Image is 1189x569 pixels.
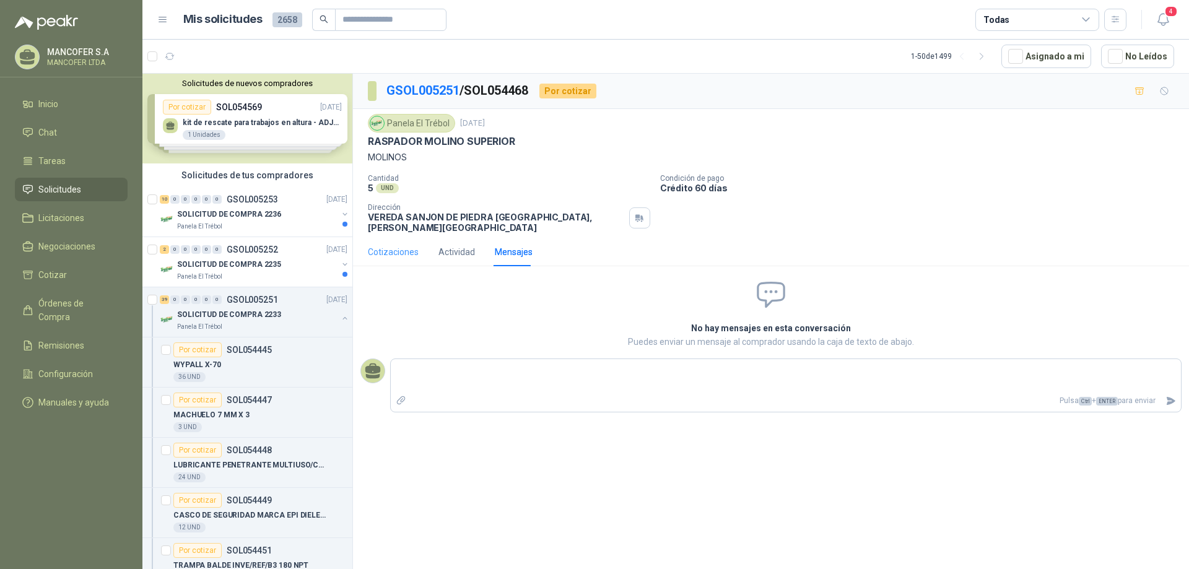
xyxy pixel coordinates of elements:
[38,297,116,324] span: Órdenes de Compra
[142,438,352,488] a: Por cotizarSOL054448LUBRICANTE PENETRANTE MULTIUSO/CRC 3-3624 UND
[173,422,202,432] div: 3 UND
[202,195,211,204] div: 0
[368,135,515,148] p: RASPADOR MOLINO SUPERIOR
[368,174,650,183] p: Cantidad
[202,295,211,304] div: 0
[15,149,128,173] a: Tareas
[170,295,180,304] div: 0
[1152,9,1174,31] button: 4
[15,362,128,386] a: Configuración
[170,195,180,204] div: 0
[177,259,281,271] p: SOLICITUD DE COMPRA 2235
[368,203,624,212] p: Dirección
[542,335,1000,349] p: Puedes enviar un mensaje al comprador usando la caja de texto de abajo.
[272,12,302,27] span: 2658
[376,183,399,193] div: UND
[191,195,201,204] div: 0
[1101,45,1174,68] button: No Leídos
[1001,45,1091,68] button: Asignado a mi
[173,510,328,521] p: CASCO DE SEGURIDAD MARCA EPI DIELETRICO
[15,235,128,258] a: Negociaciones
[173,359,221,371] p: WYPALL X-70
[177,309,281,321] p: SOLICITUD DE COMPRA 2233
[147,79,347,88] button: Solicitudes de nuevos compradores
[173,493,222,508] div: Por cotizar
[160,212,175,227] img: Company Logo
[911,46,991,66] div: 1 - 50 de 1499
[160,195,169,204] div: 10
[15,178,128,201] a: Solicitudes
[38,396,109,409] span: Manuales y ayuda
[1161,390,1181,412] button: Enviar
[15,391,128,414] a: Manuales y ayuda
[173,409,250,421] p: MACHUELO 7 MM X 3
[386,83,459,98] a: GSOL005251
[173,459,328,471] p: LUBRICANTE PENETRANTE MULTIUSO/CRC 3-36
[212,295,222,304] div: 0
[38,240,95,253] span: Negociaciones
[177,222,222,232] p: Panela El Trébol
[142,488,352,538] a: Por cotizarSOL054449CASCO DE SEGURIDAD MARCA EPI DIELETRICO12 UND
[227,295,278,304] p: GSOL005251
[173,543,222,558] div: Por cotizar
[412,390,1161,412] p: Pulsa + para enviar
[368,114,455,132] div: Panela El Trébol
[38,339,84,352] span: Remisiones
[160,262,175,277] img: Company Logo
[15,92,128,116] a: Inicio
[660,183,1184,193] p: Crédito 60 días
[15,334,128,357] a: Remisiones
[326,194,347,206] p: [DATE]
[326,244,347,256] p: [DATE]
[191,295,201,304] div: 0
[173,372,206,382] div: 36 UND
[142,163,352,187] div: Solicitudes de tus compradores
[191,245,201,254] div: 0
[173,472,206,482] div: 24 UND
[212,245,222,254] div: 0
[177,209,281,220] p: SOLICITUD DE COMPRA 2236
[539,84,596,98] div: Por cotizar
[38,367,93,381] span: Configuración
[983,13,1009,27] div: Todas
[170,245,180,254] div: 0
[160,192,350,232] a: 10 0 0 0 0 0 GSOL005253[DATE] Company LogoSOLICITUD DE COMPRA 2236Panela El Trébol
[1079,397,1092,406] span: Ctrl
[142,337,352,388] a: Por cotizarSOL054445WYPALL X-7036 UND
[542,321,1000,335] h2: No hay mensajes en esta conversación
[47,48,124,56] p: MANCOFER S.A
[177,322,222,332] p: Panela El Trébol
[183,11,263,28] h1: Mis solicitudes
[391,390,412,412] label: Adjuntar archivos
[38,211,84,225] span: Licitaciones
[202,245,211,254] div: 0
[173,393,222,407] div: Por cotizar
[142,388,352,438] a: Por cotizarSOL054447MACHUELO 7 MM X 33 UND
[15,206,128,230] a: Licitaciones
[227,446,272,454] p: SOL054448
[15,292,128,329] a: Órdenes de Compra
[386,81,529,100] p: / SOL054468
[181,245,190,254] div: 0
[368,150,1174,164] p: MOLINOS
[38,154,66,168] span: Tareas
[38,268,67,282] span: Cotizar
[370,116,384,130] img: Company Logo
[173,342,222,357] div: Por cotizar
[438,245,475,259] div: Actividad
[227,245,278,254] p: GSOL005252
[1096,397,1118,406] span: ENTER
[368,245,419,259] div: Cotizaciones
[660,174,1184,183] p: Condición de pago
[160,242,350,282] a: 2 0 0 0 0 0 GSOL005252[DATE] Company LogoSOLICITUD DE COMPRA 2235Panela El Trébol
[181,295,190,304] div: 0
[227,496,272,505] p: SOL054449
[227,396,272,404] p: SOL054447
[173,523,206,532] div: 12 UND
[320,15,328,24] span: search
[160,245,169,254] div: 2
[368,212,624,233] p: VEREDA SANJON DE PIEDRA [GEOGRAPHIC_DATA] , [PERSON_NAME][GEOGRAPHIC_DATA]
[142,74,352,163] div: Solicitudes de nuevos compradoresPor cotizarSOL054569[DATE] kit de rescate para trabajos en altur...
[15,15,78,30] img: Logo peakr
[38,183,81,196] span: Solicitudes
